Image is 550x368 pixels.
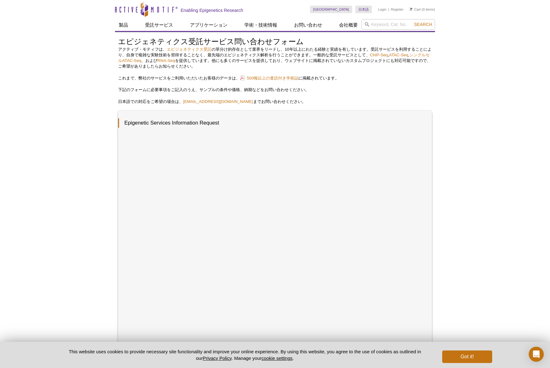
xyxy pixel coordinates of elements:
a: シングルセルATAC-Seq [118,53,430,63]
p: アクティブ・モティフは、 の草分け的存在として業界をリードし、10年以上にわたる経験と実績を有しています。受託サービスを利用することにより、自身で複雑な実験技術を習得することなく、最先端のエピジ... [118,47,432,69]
a: お問い合わせ [290,19,326,31]
a: Login [378,7,387,12]
a: 学術・技術情報 [241,19,281,31]
a: 日本語 [355,6,372,13]
p: 日本語での対応をご希望の場合は、 までお問い合わせください。 [118,99,432,105]
p: これまで、弊社のサービスをご利用いただいたお客様のデータは、 に掲載されています。 [118,75,432,81]
a: Cart [410,7,421,12]
a: 製品 [115,19,132,31]
li: | [388,6,389,13]
a: Register [391,7,403,12]
div: Open Intercom Messenger [529,347,544,362]
h3: Epigenetic Services Information Request [118,118,426,128]
input: Keyword, Cat. No. [362,19,435,30]
li: (0 items) [410,6,435,13]
button: Search [412,22,434,27]
p: 下記のフォームに必要事項をご記入のうえ、サンプルの条件や価格、納期などをお問い合わせください。 [118,87,432,93]
a: 500報以上の査読付き学術誌 [240,75,298,81]
a: [EMAIL_ADDRESS][DOMAIN_NAME] [183,99,253,104]
h1: エピジェネティクス受託サービス問い合わせフォーム [118,38,432,47]
p: This website uses cookies to provide necessary site functionality and improve your online experie... [58,348,432,361]
a: エピジェネティクス受託 [167,47,212,52]
a: [GEOGRAPHIC_DATA] [310,6,352,13]
a: 受託サービス [141,19,177,31]
a: Privacy Policy [203,355,232,361]
button: cookie settings [262,355,292,361]
h2: Enabling Epigenetics Research [181,8,243,13]
span: Search [414,22,432,27]
a: RNA-Seq [157,58,175,63]
a: ATAC-Seq [389,53,408,57]
img: Your Cart [410,8,412,11]
a: ChIP-Seq [370,53,388,57]
a: アプリケーション [186,19,231,31]
button: Got it! [442,350,492,363]
a: 会社概要 [335,19,362,31]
